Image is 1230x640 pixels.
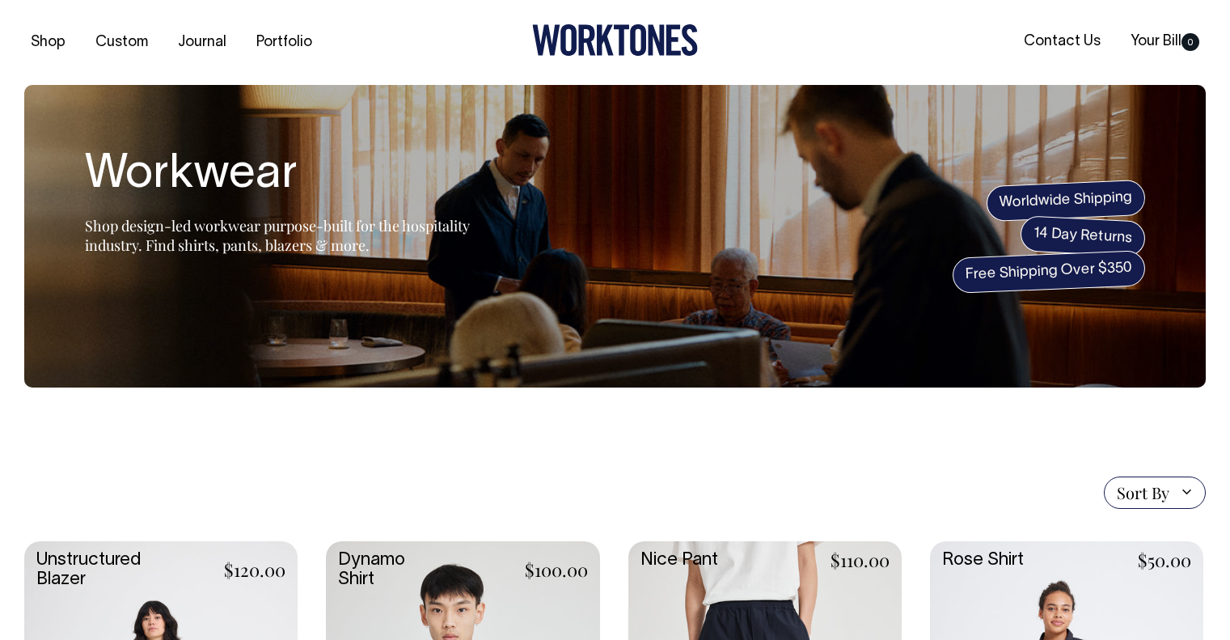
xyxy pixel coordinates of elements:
[1117,483,1169,502] span: Sort By
[1124,28,1206,55] a: Your Bill0
[1181,33,1199,51] span: 0
[250,29,319,56] a: Portfolio
[89,29,154,56] a: Custom
[171,29,233,56] a: Journal
[1020,215,1146,257] span: 14 Day Returns
[85,216,470,255] span: Shop design-led workwear purpose-built for the hospitality industry. Find shirts, pants, blazers ...
[24,29,72,56] a: Shop
[986,180,1146,222] span: Worldwide Shipping
[1017,28,1107,55] a: Contact Us
[952,250,1146,294] span: Free Shipping Over $350
[85,150,489,201] h1: Workwear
